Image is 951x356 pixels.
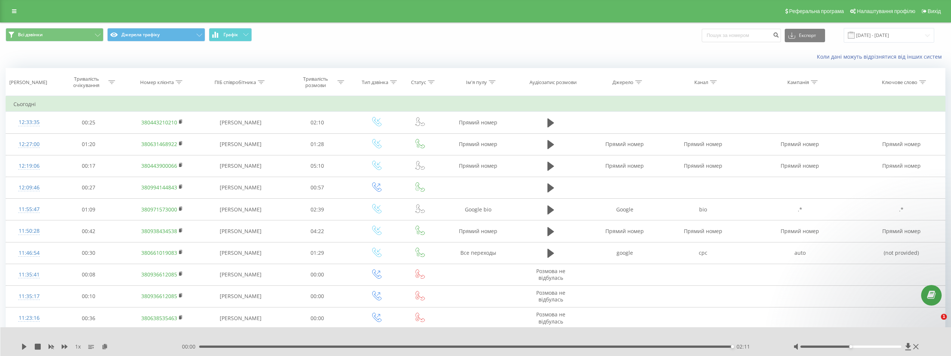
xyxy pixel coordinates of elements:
[702,29,781,42] input: Пошук за номером
[941,314,947,320] span: 1
[200,285,281,307] td: [PERSON_NAME]
[141,292,177,300] a: 380936612085
[13,311,45,325] div: 11:23:16
[200,133,281,155] td: [PERSON_NAME]
[200,199,281,220] td: [PERSON_NAME]
[9,79,47,86] div: [PERSON_NAME]
[441,155,516,177] td: Прямий номер
[281,155,353,177] td: 05:10
[362,79,388,86] div: Тип дзвінка
[200,177,281,198] td: [PERSON_NAME]
[586,133,664,155] td: Прямий номер
[731,345,734,348] div: Accessibility label
[926,314,944,332] iframe: Intercom live chat
[928,8,941,14] span: Вихід
[223,32,238,37] span: Графік
[281,307,353,329] td: 00:00
[586,199,664,220] td: Google
[141,227,177,235] a: 380938434538
[296,76,336,89] div: Тривалість розмови
[789,8,844,14] span: Реферальна програма
[536,267,565,281] span: Розмова не відбулась
[52,199,125,220] td: 01:09
[200,307,281,329] td: [PERSON_NAME]
[200,264,281,285] td: [PERSON_NAME]
[141,119,177,126] a: 380443210210
[858,133,945,155] td: Прямий номер
[441,112,516,133] td: Прямий номер
[52,264,125,285] td: 00:08
[52,177,125,198] td: 00:27
[200,112,281,133] td: [PERSON_NAME]
[529,79,577,86] div: Аудіозапис розмови
[858,242,945,264] td: (not provided)
[858,220,945,242] td: Прямий номер
[466,79,487,86] div: Ім'я пулу
[52,285,125,307] td: 00:10
[281,112,353,133] td: 02:10
[664,199,742,220] td: bio
[13,224,45,238] div: 11:50:28
[52,307,125,329] td: 00:36
[441,133,516,155] td: Прямий номер
[742,155,858,177] td: Прямий номер
[141,249,177,256] a: 380661019083
[13,246,45,260] div: 11:46:54
[536,289,565,303] span: Розмова не відбулась
[13,159,45,173] div: 12:19:06
[214,79,256,86] div: ПІБ співробітника
[586,155,664,177] td: Прямий номер
[441,242,516,264] td: Все переходы
[13,115,45,130] div: 12:33:35
[200,220,281,242] td: [PERSON_NAME]
[52,112,125,133] td: 00:25
[13,137,45,152] div: 12:27:00
[281,177,353,198] td: 00:57
[664,133,742,155] td: Прямий номер
[281,264,353,285] td: 00:00
[882,79,917,86] div: Ключове слово
[857,8,915,14] span: Налаштування профілю
[141,271,177,278] a: 380936612085
[209,28,252,41] button: Графік
[742,133,858,155] td: Прямий номер
[281,199,353,220] td: 02:39
[281,242,353,264] td: 01:29
[13,180,45,195] div: 12:09:46
[141,315,177,322] a: 380638535463
[742,242,858,264] td: auto
[200,155,281,177] td: [PERSON_NAME]
[536,311,565,325] span: Розмова не відбулась
[75,343,81,350] span: 1 x
[664,155,742,177] td: Прямий номер
[785,29,825,42] button: Експорт
[67,76,106,89] div: Тривалість очікування
[6,28,104,41] button: Всі дзвінки
[742,220,858,242] td: Прямий номер
[200,242,281,264] td: [PERSON_NAME]
[52,155,125,177] td: 00:17
[18,32,43,38] span: Всі дзвінки
[140,79,174,86] div: Номер клієнта
[586,242,664,264] td: google
[281,285,353,307] td: 00:00
[694,79,708,86] div: Канал
[849,345,852,348] div: Accessibility label
[13,202,45,217] div: 11:55:47
[52,242,125,264] td: 00:30
[52,220,125,242] td: 00:42
[6,97,945,112] td: Сьогодні
[411,79,426,86] div: Статус
[858,155,945,177] td: Прямий номер
[13,289,45,304] div: 11:35:17
[787,79,809,86] div: Кампанія
[281,220,353,242] td: 04:22
[52,133,125,155] td: 01:20
[441,199,516,220] td: Google bio
[612,79,633,86] div: Джерело
[141,206,177,213] a: 380971573000
[817,53,945,60] a: Коли дані можуть відрізнятися вiд інших систем
[441,220,516,242] td: Прямий номер
[586,220,664,242] td: Прямий номер
[664,220,742,242] td: Прямий номер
